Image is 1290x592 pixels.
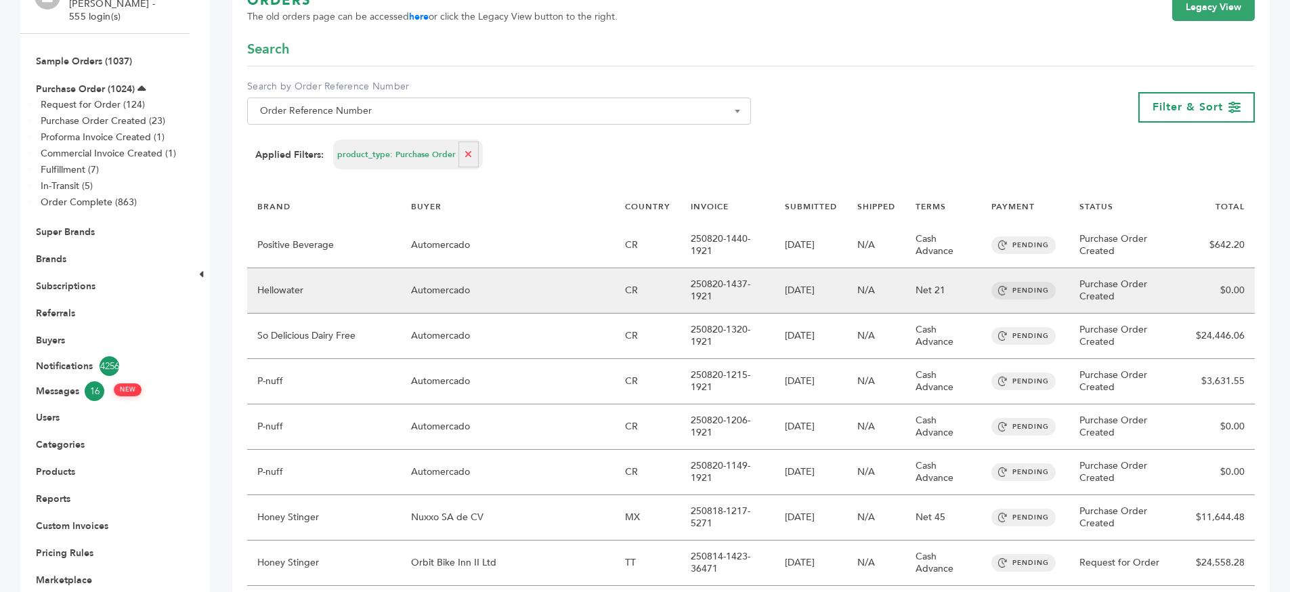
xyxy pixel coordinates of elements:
a: Purchase Order Created (23) [41,114,165,127]
td: Honey Stinger [247,495,401,541]
td: N/A [847,495,905,541]
a: Proforma Invoice Created (1) [41,131,165,144]
span: PENDING [991,509,1056,526]
td: Automercado [401,314,615,359]
td: Automercado [401,223,615,268]
a: SHIPPED [857,201,895,212]
td: CR [615,450,681,495]
label: Search by Order Reference Number [247,80,751,93]
td: [DATE] [775,541,847,586]
td: N/A [847,450,905,495]
td: CR [615,314,681,359]
td: [DATE] [775,223,847,268]
td: 250820-1206-1921 [681,404,775,450]
td: Cash Advance [905,223,981,268]
td: Automercado [401,359,615,404]
a: Commercial Invoice Created (1) [41,147,176,160]
td: 250814-1423-36471 [681,541,775,586]
a: Products [36,465,75,478]
td: Cash Advance [905,314,981,359]
td: N/A [847,541,905,586]
td: Request for Order [1069,541,1186,586]
td: [DATE] [775,314,847,359]
a: BUYER [411,201,442,212]
a: Users [36,411,60,424]
td: [DATE] [775,359,847,404]
td: Purchase Order Created [1069,404,1186,450]
td: Cash Advance [905,359,981,404]
td: CR [615,223,681,268]
td: Honey Stinger [247,541,401,586]
td: P-nuff [247,359,401,404]
td: 250820-1437-1921 [681,268,775,314]
td: P-nuff [247,450,401,495]
span: PENDING [991,463,1056,481]
td: 250818-1217-5271 [681,495,775,541]
td: N/A [847,223,905,268]
a: COUNTRY [625,201,670,212]
td: Net 45 [905,495,981,541]
a: In-Transit (5) [41,179,93,192]
a: Pricing Rules [36,547,93,559]
a: PAYMENT [991,201,1035,212]
td: Purchase Order Created [1069,223,1186,268]
td: CR [615,359,681,404]
a: Marketplace [36,574,92,587]
td: $0.00 [1186,450,1255,495]
td: Purchase Order Created [1069,495,1186,541]
td: [DATE] [775,450,847,495]
a: BRAND [257,201,291,212]
span: PENDING [991,373,1056,390]
a: Categories [36,438,85,451]
span: The old orders page can be accessed or click the Legacy View button to the right. [247,10,618,24]
td: $642.20 [1186,223,1255,268]
a: SUBMITTED [785,201,837,212]
td: 250820-1440-1921 [681,223,775,268]
span: product_type: Purchase Order [337,149,456,161]
td: $0.00 [1186,268,1255,314]
td: MX [615,495,681,541]
a: Fulfillment (7) [41,163,99,176]
a: Subscriptions [36,280,95,293]
td: N/A [847,404,905,450]
td: $24,558.28 [1186,541,1255,586]
td: Net 21 [905,268,981,314]
a: TOTAL [1216,201,1245,212]
strong: Applied Filters: [255,148,324,162]
td: Positive Beverage [247,223,401,268]
span: 4256 [100,356,119,376]
td: Automercado [401,450,615,495]
a: Messages16 NEW [36,381,174,401]
td: N/A [847,359,905,404]
td: P-nuff [247,404,401,450]
td: Purchase Order Created [1069,450,1186,495]
td: Automercado [401,404,615,450]
a: Order Complete (863) [41,196,137,209]
td: Automercado [401,268,615,314]
td: Purchase Order Created [1069,268,1186,314]
a: Sample Orders (1037) [36,55,132,68]
td: Purchase Order Created [1069,359,1186,404]
a: Request for Order (124) [41,98,145,111]
td: Cash Advance [905,450,981,495]
td: CR [615,268,681,314]
td: $11,644.48 [1186,495,1255,541]
span: NEW [114,383,142,396]
span: Order Reference Number [247,98,751,125]
a: here [409,10,429,23]
span: Filter & Sort [1153,100,1223,114]
td: N/A [847,268,905,314]
span: Search [247,40,289,59]
td: 250820-1215-1921 [681,359,775,404]
a: Brands [36,253,66,266]
span: PENDING [991,236,1056,254]
td: 250820-1320-1921 [681,314,775,359]
a: Super Brands [36,226,95,238]
td: Purchase Order Created [1069,314,1186,359]
a: Notifications4256 [36,356,174,376]
td: N/A [847,314,905,359]
td: $0.00 [1186,404,1255,450]
td: Nuxxo SA de CV [401,495,615,541]
span: Order Reference Number [255,102,744,121]
span: 16 [85,381,104,401]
